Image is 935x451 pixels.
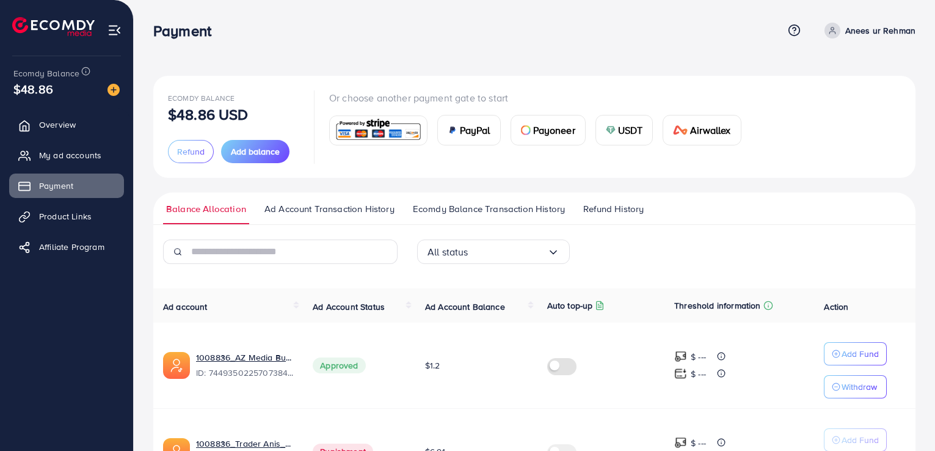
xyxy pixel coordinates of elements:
a: cardPayPal [437,115,501,145]
span: Affiliate Program [39,241,104,253]
div: <span class='underline'>1008836_AZ Media Buyer_1734437018828</span></br>7449350225707384848 [196,351,293,380]
p: Add Fund [842,433,879,447]
span: ID: 7449350225707384848 [196,367,293,379]
img: card [521,125,531,135]
span: Ad Account Transaction History [264,202,395,216]
img: card [333,117,423,144]
a: cardPayoneer [511,115,586,145]
a: Overview [9,112,124,137]
img: top-up amount [674,367,687,380]
a: card [329,116,427,145]
p: Withdraw [842,380,877,394]
a: cardAirwallex [663,115,741,145]
span: Ad account [163,301,208,313]
button: Withdraw [824,375,887,398]
span: Refund [177,145,205,158]
span: $48.86 [13,80,53,98]
p: Auto top-up [547,298,593,313]
iframe: Chat [883,396,926,442]
h3: Payment [153,22,221,40]
span: Product Links [39,210,92,222]
img: image [107,84,120,96]
img: card [673,125,688,135]
span: Ad Account Balance [425,301,505,313]
button: Refund [168,140,214,163]
img: top-up amount [674,350,687,363]
img: ic-ads-acc.e4c84228.svg [163,352,190,379]
a: My ad accounts [9,143,124,167]
img: logo [12,17,95,36]
span: All status [427,243,468,262]
p: Add Fund [842,346,879,361]
div: Search for option [417,240,570,264]
button: Add Fund [824,342,887,365]
img: card [606,125,616,135]
span: Approved [313,358,365,373]
a: Payment [9,174,124,198]
button: Add balance [221,140,289,163]
span: Ecomdy Balance [168,93,235,103]
span: Overview [39,119,76,131]
span: My ad accounts [39,149,101,161]
input: Search for option [468,243,547,262]
p: $48.86 USD [168,107,249,122]
span: Balance Allocation [166,202,246,216]
img: card [448,125,457,135]
span: Refund History [583,202,644,216]
p: $ --- [691,367,706,381]
span: Payment [39,180,73,192]
span: Action [824,301,848,313]
span: Ecomdy Balance [13,67,79,79]
span: Airwallex [690,123,730,137]
a: 1008836_Trader Anis_1718866936696 [196,438,293,450]
p: $ --- [691,350,706,364]
img: top-up amount [674,436,687,449]
a: cardUSDT [595,115,653,145]
span: Payoneer [533,123,575,137]
span: $1.2 [425,359,440,372]
span: USDT [618,123,643,137]
p: Or choose another payment gate to start [329,90,751,105]
p: $ --- [691,436,706,450]
span: Ad Account Status [313,301,385,313]
p: Threshold information [674,298,760,313]
span: PayPal [460,123,490,137]
span: Add balance [231,145,280,158]
img: menu [107,23,122,37]
a: Product Links [9,204,124,229]
a: 1008836_AZ Media Buyer_1734437018828 [196,351,293,364]
a: Affiliate Program [9,235,124,259]
span: Ecomdy Balance Transaction History [413,202,565,216]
